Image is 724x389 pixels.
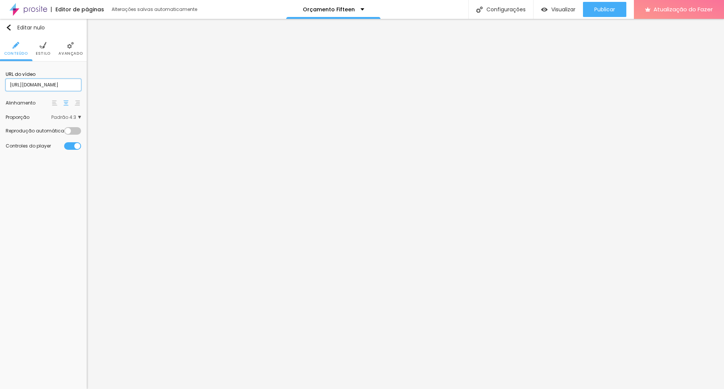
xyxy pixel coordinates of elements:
font: Editar nulo [17,24,45,31]
font: Configurações [486,6,526,13]
button: Visualizar [534,2,583,17]
font: Atualização do Fazer [653,5,713,13]
font: Visualizar [551,6,575,13]
img: Ícone [6,25,12,31]
input: Youtube, Vimeo ou Dailymotion [6,79,81,91]
font: Editor de páginas [55,6,104,13]
img: Ícone [12,42,19,49]
font: Proporção [6,114,29,120]
font: Orçamento Fifteen [303,6,355,13]
font: Estilo [36,51,51,56]
button: Publicar [583,2,626,17]
img: Ícone [476,6,483,13]
img: paragraph-center-align.svg [63,100,69,106]
font: Avançado [58,51,83,56]
iframe: Editor [87,19,724,389]
font: Alterações salvas automaticamente [112,6,197,12]
img: Ícone [67,42,74,49]
img: Ícone [40,42,46,49]
font: Conteúdo [4,51,28,56]
img: view-1.svg [541,6,548,13]
font: Publicar [594,6,615,13]
img: paragraph-right-align.svg [75,100,80,106]
font: Reprodução automática [6,128,64,134]
font: Padrão 4:3 [51,114,76,120]
font: Controles do player [6,143,51,149]
img: paragraph-left-align.svg [52,100,57,106]
font: URL do vídeo [6,71,35,77]
font: Alinhamento [6,100,35,106]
